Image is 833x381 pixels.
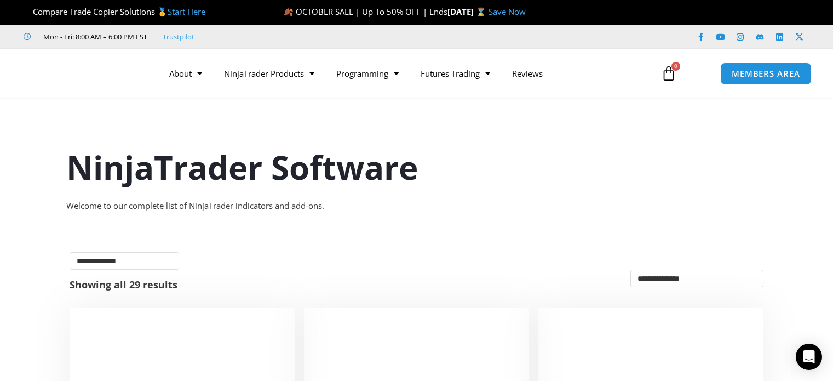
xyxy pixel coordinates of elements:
[447,6,489,17] strong: [DATE] ⌛
[70,280,177,289] p: Showing all 29 results
[41,30,147,43] span: Mon - Fri: 8:00 AM – 6:00 PM EST
[325,61,410,86] a: Programming
[671,62,680,71] span: 0
[158,61,650,86] nav: Menu
[168,6,205,17] a: Start Here
[283,6,447,17] span: 🍂 OCTOBER SALE | Up To 50% OFF | Ends
[24,54,141,93] img: LogoAI | Affordable Indicators – NinjaTrader
[720,62,812,85] a: MEMBERS AREA
[66,144,767,190] h1: NinjaTrader Software
[24,8,32,16] img: 🏆
[501,61,554,86] a: Reviews
[66,198,767,214] div: Welcome to our complete list of NinjaTrader indicators and add-ons.
[410,61,501,86] a: Futures Trading
[630,270,763,287] select: Shop order
[163,30,194,43] a: Trustpilot
[645,58,693,89] a: 0
[732,70,800,78] span: MEMBERS AREA
[489,6,526,17] a: Save Now
[213,61,325,86] a: NinjaTrader Products
[24,6,205,17] span: Compare Trade Copier Solutions 🥇
[158,61,213,86] a: About
[796,344,822,370] div: Open Intercom Messenger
